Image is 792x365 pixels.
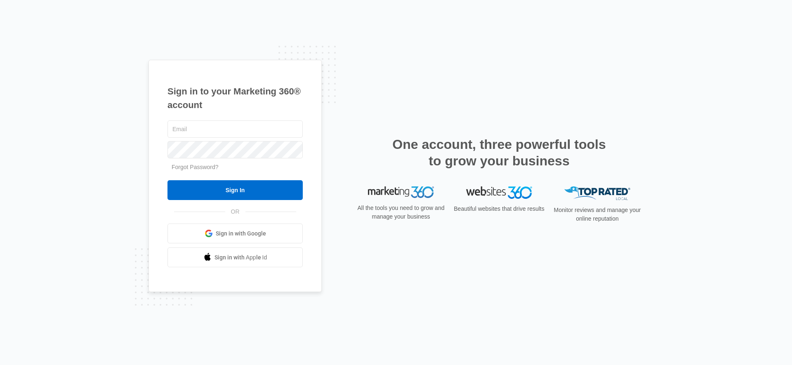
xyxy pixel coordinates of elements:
[390,136,608,169] h2: One account, three powerful tools to grow your business
[172,164,219,170] a: Forgot Password?
[167,85,303,112] h1: Sign in to your Marketing 360® account
[167,180,303,200] input: Sign In
[551,206,643,223] p: Monitor reviews and manage your online reputation
[167,120,303,138] input: Email
[466,186,532,198] img: Websites 360
[453,205,545,213] p: Beautiful websites that drive results
[167,247,303,267] a: Sign in with Apple Id
[214,253,267,262] span: Sign in with Apple Id
[355,204,447,221] p: All the tools you need to grow and manage your business
[564,186,630,200] img: Top Rated Local
[167,224,303,243] a: Sign in with Google
[225,207,245,216] span: OR
[216,229,266,238] span: Sign in with Google
[368,186,434,198] img: Marketing 360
